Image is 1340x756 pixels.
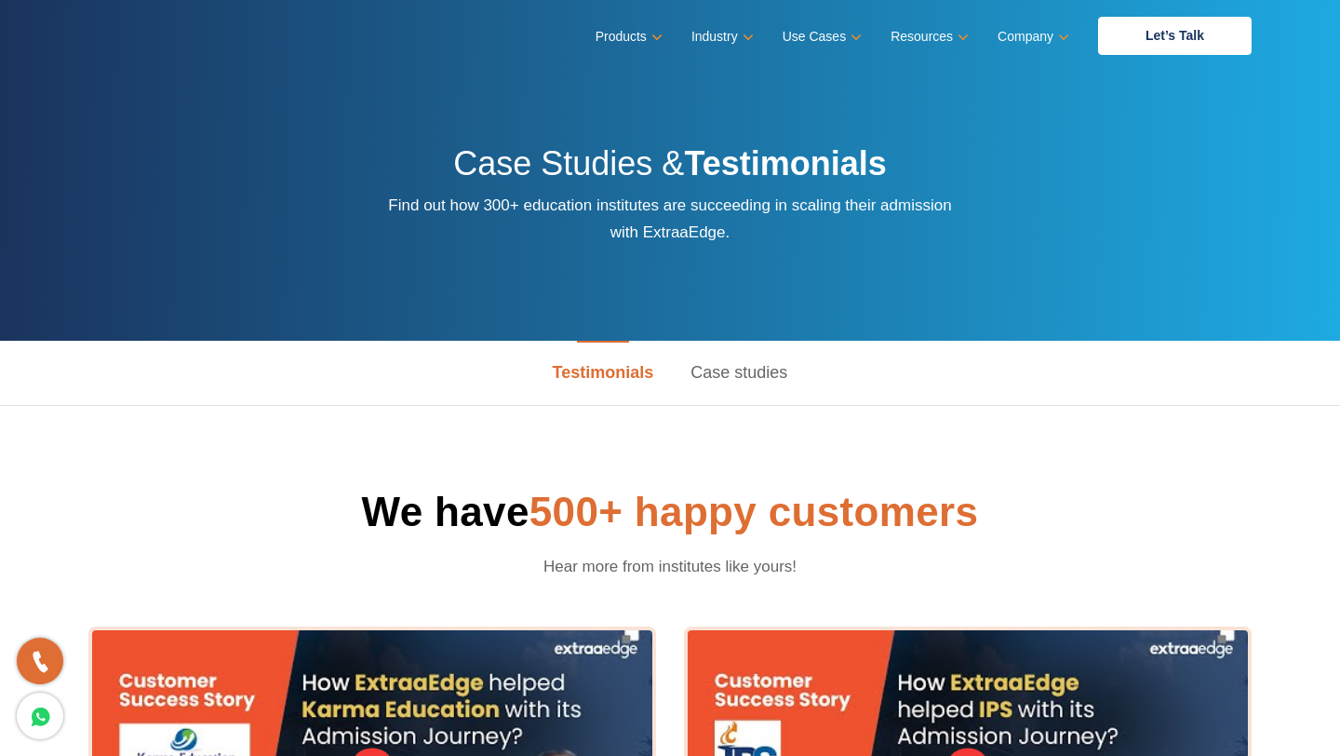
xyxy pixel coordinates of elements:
span: 500+ happy customers [529,489,979,534]
strong: Testimonials [684,144,886,182]
p: Hear more from institutes like yours! [431,553,910,580]
p: Find out how 300+ education institutes are succeeding in scaling their admission with ExtraaEdge. [386,192,954,246]
h2: Case Studies & [386,142,954,192]
a: Resources [891,23,965,50]
a: Company [998,23,1065,50]
h1: We have [88,485,1252,539]
a: Case studies [672,341,806,405]
a: Industry [691,23,750,50]
a: Testimonials [534,341,673,405]
a: Use Cases [783,23,858,50]
a: Products [596,23,659,50]
a: Let’s Talk [1098,17,1252,55]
